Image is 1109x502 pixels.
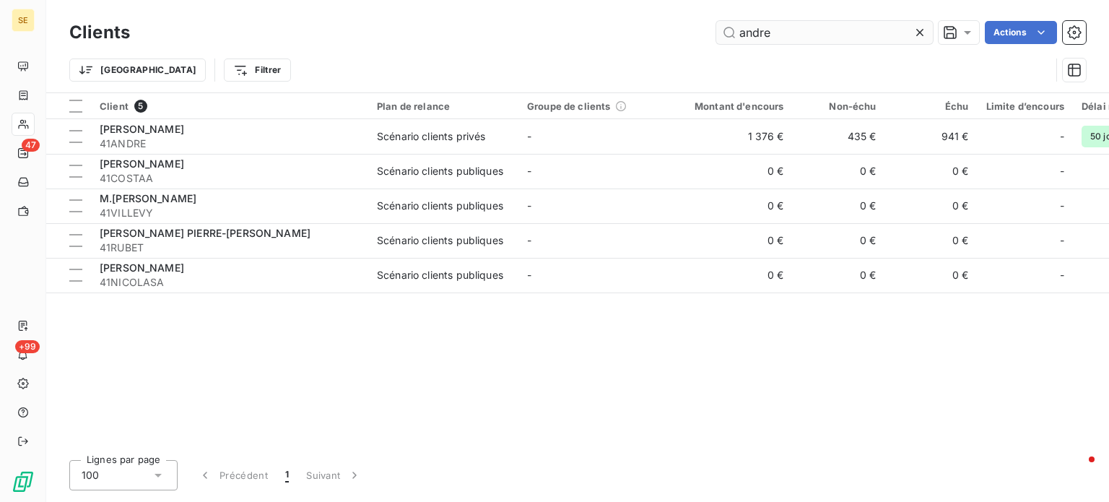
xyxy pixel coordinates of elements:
td: 435 € [793,119,885,154]
span: [PERSON_NAME] [100,123,184,135]
span: - [1060,129,1064,144]
span: 41RUBET [100,241,360,255]
span: - [527,269,531,281]
button: [GEOGRAPHIC_DATA] [69,59,206,82]
span: 41COSTAA [100,171,360,186]
input: Rechercher [716,21,933,44]
span: [PERSON_NAME] PIERRE-[PERSON_NAME] [100,227,310,239]
td: 0 € [885,223,978,258]
button: Actions [985,21,1057,44]
div: Scénario clients publiques [377,268,503,282]
h3: Clients [69,20,130,46]
td: 0 € [885,258,978,293]
span: 5 [134,100,147,113]
div: Non-échu [801,100,877,112]
td: 0 € [669,258,793,293]
td: 1 376 € [669,119,793,154]
div: SE [12,9,35,32]
div: Scénario clients privés [377,129,485,144]
span: 41ANDRE [100,137,360,151]
td: 0 € [885,189,978,223]
td: 0 € [669,223,793,258]
span: - [527,234,531,246]
span: +99 [15,340,40,353]
div: Plan de relance [377,100,510,112]
div: Échu [894,100,969,112]
img: Logo LeanPay [12,470,35,493]
td: 0 € [793,258,885,293]
div: Scénario clients publiques [377,199,503,213]
span: M.[PERSON_NAME] [100,192,196,204]
td: 0 € [669,154,793,189]
span: - [1060,199,1064,213]
td: 0 € [885,154,978,189]
span: - [527,165,531,177]
span: 100 [82,468,99,482]
button: Suivant [297,460,370,490]
span: 41VILLEVY [100,206,360,220]
span: 47 [22,139,40,152]
span: - [1060,268,1064,282]
div: Limite d’encours [986,100,1064,112]
div: Montant d'encours [677,100,784,112]
span: Groupe de clients [527,100,611,112]
td: 0 € [793,154,885,189]
span: - [1060,233,1064,248]
span: - [527,130,531,142]
td: 0 € [793,223,885,258]
button: 1 [277,460,297,490]
td: 941 € [885,119,978,154]
iframe: Intercom live chat [1060,453,1095,488]
button: Précédent [189,460,277,490]
div: Scénario clients publiques [377,164,503,178]
span: Client [100,100,129,112]
span: 1 [285,468,289,482]
button: Filtrer [224,59,290,82]
td: 0 € [669,189,793,223]
span: [PERSON_NAME] [100,261,184,274]
span: [PERSON_NAME] [100,157,184,170]
span: 41NICOLASA [100,275,360,290]
span: - [1060,164,1064,178]
div: Scénario clients publiques [377,233,503,248]
span: - [527,199,531,212]
td: 0 € [793,189,885,223]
